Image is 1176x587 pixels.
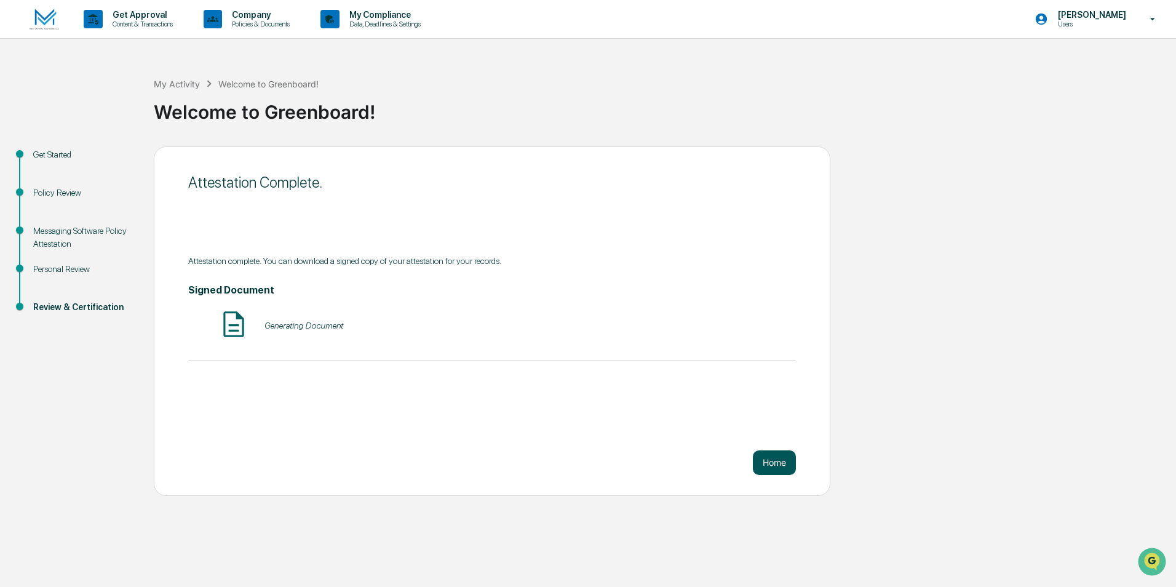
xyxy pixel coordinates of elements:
[12,180,22,190] div: 🔎
[1137,546,1170,580] iframe: Open customer support
[264,321,343,330] div: Generating Document
[25,178,77,191] span: Data Lookup
[1048,10,1132,20] p: [PERSON_NAME]
[42,106,156,116] div: We're available if you need us!
[103,20,179,28] p: Content & Transactions
[7,150,84,172] a: 🖐️Preclearance
[218,79,319,89] div: Welcome to Greenboard!
[1048,20,1132,28] p: Users
[753,450,796,475] button: Home
[89,156,99,166] div: 🗄️
[188,174,796,191] div: Attestation Complete.
[84,150,157,172] a: 🗄️Attestations
[103,10,179,20] p: Get Approval
[12,94,34,116] img: 1746055101610-c473b297-6a78-478c-a979-82029cc54cd1
[101,155,153,167] span: Attestations
[154,79,200,89] div: My Activity
[222,10,296,20] p: Company
[33,301,134,314] div: Review & Certification
[154,91,1170,123] div: Welcome to Greenboard!
[222,20,296,28] p: Policies & Documents
[33,148,134,161] div: Get Started
[340,10,427,20] p: My Compliance
[188,284,796,296] h4: Signed Document
[12,26,224,46] p: How can we help?
[30,9,59,30] img: logo
[33,263,134,276] div: Personal Review
[33,186,134,199] div: Policy Review
[12,156,22,166] div: 🖐️
[87,208,149,218] a: Powered byPylon
[218,309,249,340] img: Document Icon
[7,174,82,196] a: 🔎Data Lookup
[122,209,149,218] span: Pylon
[33,225,134,250] div: Messaging Software Policy Attestation
[188,256,796,266] div: Attestation complete. You can download a signed copy of your attestation for your records.
[209,98,224,113] button: Start new chat
[25,155,79,167] span: Preclearance
[340,20,427,28] p: Data, Deadlines & Settings
[42,94,202,106] div: Start new chat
